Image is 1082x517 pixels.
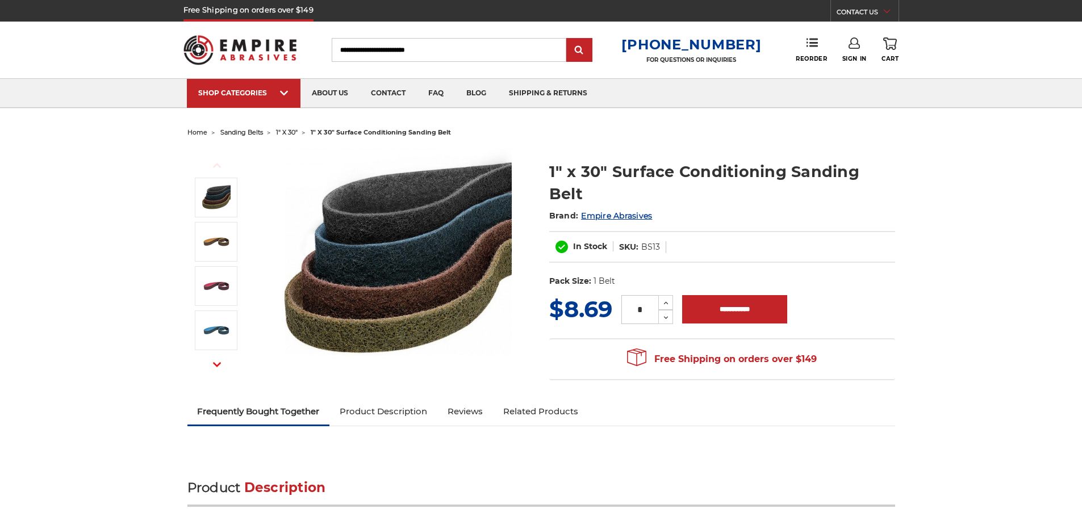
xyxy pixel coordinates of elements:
a: shipping & returns [498,79,599,108]
img: 1"x30" Coarse Surface Conditioning Belt [202,228,231,256]
dt: SKU: [619,241,638,253]
button: Next [203,352,231,377]
a: home [187,128,207,136]
a: about us [300,79,360,108]
span: 1" x 30" surface conditioning sanding belt [311,128,451,136]
p: FOR QUESTIONS OR INQUIRIES [621,56,761,64]
dd: BS13 [641,241,660,253]
a: contact [360,79,417,108]
a: Related Products [493,399,588,424]
a: Reviews [437,399,493,424]
a: faq [417,79,455,108]
span: Sign In [842,55,867,62]
a: Frequently Bought Together [187,399,330,424]
img: Empire Abrasives [183,28,297,72]
a: Reorder [796,37,827,62]
a: sanding belts [220,128,263,136]
h1: 1" x 30" Surface Conditioning Sanding Belt [549,161,895,205]
a: Empire Abrasives [581,211,652,221]
span: Reorder [796,55,827,62]
button: Previous [203,153,231,178]
div: SHOP CATEGORIES [198,89,289,97]
img: 1"x30" Medium Surface Conditioning Belt [202,272,231,300]
a: CONTACT US [837,6,899,22]
input: Submit [568,39,591,62]
a: blog [455,79,498,108]
a: Cart [882,37,899,62]
img: 1"x30" Surface Conditioning Sanding Belts [285,149,512,375]
dd: 1 Belt [594,275,615,287]
img: 1"x30" Fine Surface Conditioning Belt [202,316,231,344]
span: Free Shipping on orders over $149 [627,348,817,371]
a: [PHONE_NUMBER] [621,36,761,53]
span: Product [187,480,241,495]
img: 1"x30" Surface Conditioning Sanding Belts [202,183,231,212]
a: 1" x 30" [276,128,298,136]
span: Description [244,480,326,495]
span: Cart [882,55,899,62]
span: $8.69 [549,295,612,323]
a: Product Description [329,399,437,424]
span: Brand: [549,211,579,221]
dt: Pack Size: [549,275,591,287]
span: In Stock [573,241,607,251]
